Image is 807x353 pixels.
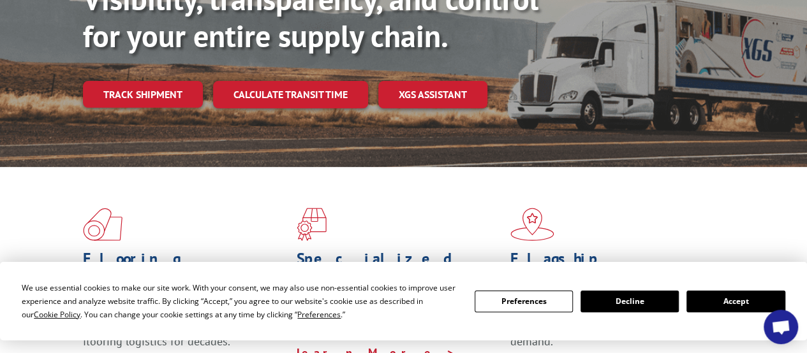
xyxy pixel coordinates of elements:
img: xgs-icon-focused-on-flooring-red [297,208,327,241]
a: XGS ASSISTANT [378,81,487,108]
span: Preferences [297,309,341,320]
h1: Specialized Freight Experts [297,251,501,288]
h1: Flooring Logistics Solutions [83,251,287,303]
span: Our agile distribution network gives you nationwide inventory management on demand. [510,303,710,349]
a: Calculate transit time [213,81,368,108]
button: Accept [686,291,785,312]
button: Preferences [475,291,573,312]
a: Open chat [764,310,798,344]
img: xgs-icon-flagship-distribution-model-red [510,208,554,241]
h1: Flagship Distribution Model [510,251,714,303]
div: We use essential cookies to make our site work. With your consent, we may also use non-essential ... [22,281,459,321]
button: Decline [581,291,679,312]
span: As an industry carrier of choice, XGS has brought innovation and dedication to flooring logistics... [83,303,281,349]
a: Track shipment [83,81,203,108]
span: Cookie Policy [34,309,80,320]
img: xgs-icon-total-supply-chain-intelligence-red [83,208,122,241]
